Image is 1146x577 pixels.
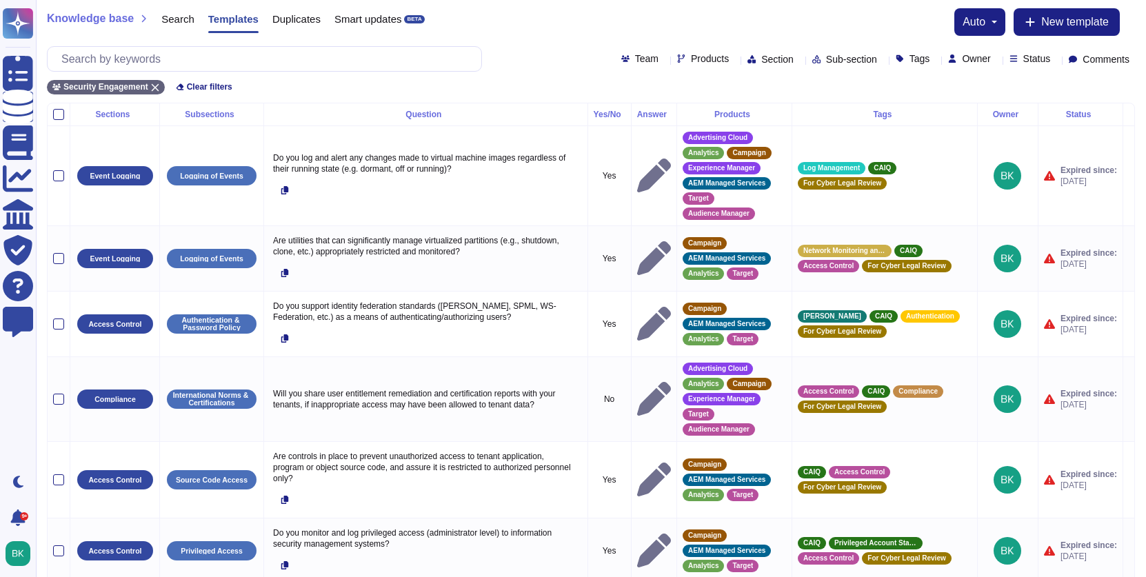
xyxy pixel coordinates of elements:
p: Are controls in place to prevent unauthorized access to tenant application, program or object sou... [270,447,582,487]
span: For Cyber Legal Review [803,328,881,335]
p: Are utilities that can significantly manage virtualized partitions (e.g., shutdown, clone, etc.) ... [270,232,582,261]
span: For Cyber Legal Review [867,555,945,562]
span: Owner [962,54,990,63]
span: Products [691,54,729,63]
div: Subsections [165,110,258,119]
span: Status [1023,54,1051,63]
span: Target [688,411,709,418]
span: Analytics [688,270,718,277]
span: Comments [1083,54,1129,64]
span: Target [732,336,753,343]
span: Campaign [688,305,721,312]
div: Products [683,110,786,119]
p: Authentication & Password Policy [172,316,252,331]
span: AEM Managed Services [688,321,765,327]
p: Do you support identity federation standards ([PERSON_NAME], SPML, WS-Federation, etc.) as a mean... [270,297,582,326]
span: Authentication [906,313,954,320]
span: Access Control [803,555,854,562]
span: Expired since: [1060,247,1117,259]
div: Status [1044,110,1117,119]
p: Compliance [94,396,136,403]
img: user [994,466,1021,494]
span: AEM Managed Services [688,547,765,554]
span: Campaign [688,461,721,468]
p: Yes [594,474,625,485]
span: Campaign [688,532,721,539]
img: user [994,245,1021,272]
p: Do you log and alert any changes made to virtual machine images regardless of their running state... [270,149,582,178]
img: user [994,162,1021,190]
p: Access Control [88,321,141,328]
span: Search [161,14,194,24]
span: Knowledge base [47,13,134,24]
p: Yes [594,318,625,330]
span: Analytics [688,336,718,343]
span: Duplicates [272,14,321,24]
span: Sub-section [826,54,877,64]
span: Expired since: [1060,469,1117,480]
span: Audience Manager [688,210,750,217]
span: Access Control [803,388,854,395]
div: Sections [76,110,154,119]
span: Expired since: [1060,388,1117,399]
span: Expired since: [1060,165,1117,176]
span: AEM Managed Services [688,255,765,262]
span: Section [761,54,794,64]
span: AEM Managed Services [688,476,765,483]
img: user [6,541,30,566]
div: Question [270,110,582,119]
span: Access Control [803,263,854,270]
div: Answer [637,110,671,119]
p: Logging of Events [180,255,243,263]
div: Tags [798,110,972,119]
span: CAIQ [874,165,891,172]
span: [DATE] [1060,324,1117,335]
img: user [994,385,1021,413]
span: Tags [909,54,930,63]
span: Network Monitoring and Protection [803,247,886,254]
img: user [994,537,1021,565]
p: Source Code Access [176,476,248,484]
p: International Norms & Certifications [172,392,252,406]
span: Target [732,492,753,498]
span: CAIQ [875,313,892,320]
span: Campaign [732,150,765,156]
span: Smart updates [334,14,402,24]
button: New template [1014,8,1120,36]
span: New template [1041,17,1109,28]
span: For Cyber Legal Review [867,263,945,270]
p: Privileged Access [181,547,243,555]
p: Yes [594,170,625,181]
p: Yes [594,253,625,264]
p: Logging of Events [180,172,243,180]
span: CAIQ [867,388,885,395]
span: Analytics [688,492,718,498]
button: user [3,538,40,569]
span: Experience Manager [688,396,755,403]
span: Access Control [834,469,885,476]
p: Yes [594,545,625,556]
span: Team [635,54,659,63]
span: For Cyber Legal Review [803,403,881,410]
span: Compliance [898,388,938,395]
span: CAIQ [803,540,821,547]
p: Access Control [88,476,141,484]
span: Templates [208,14,259,24]
div: Yes/No [594,110,625,119]
span: Analytics [688,381,718,387]
span: [DATE] [1060,176,1117,187]
span: [DATE] [1060,259,1117,270]
span: [PERSON_NAME] [803,313,861,320]
p: Do you monitor and log privileged access (administrator level) to information security management... [270,524,582,553]
span: Target [688,195,709,202]
p: Will you share user entitlement remediation and certification reports with your tenants, if inapp... [270,385,582,414]
span: Campaign [688,240,721,247]
button: auto [963,17,997,28]
span: Security Engagement [63,83,148,91]
div: BETA [404,15,424,23]
span: Experience Manager [688,165,755,172]
p: Event Logging [90,172,141,180]
span: Clear filters [187,83,232,91]
span: For Cyber Legal Review [803,484,881,491]
span: auto [963,17,985,28]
